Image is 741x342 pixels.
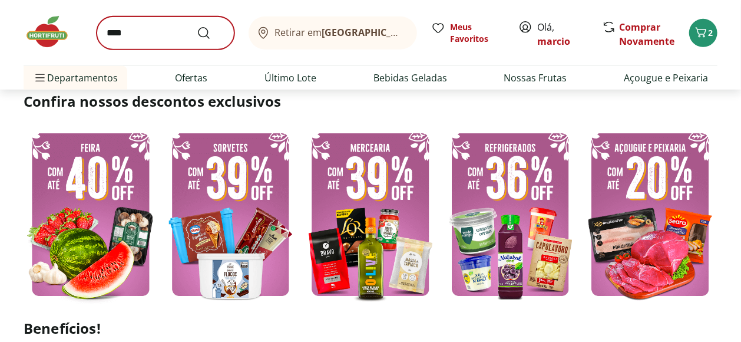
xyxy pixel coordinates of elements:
button: Menu [33,64,47,92]
a: Nossas Frutas [504,71,567,85]
a: Último Lote [264,71,316,85]
button: Retirar em[GEOGRAPHIC_DATA]/[GEOGRAPHIC_DATA] [249,17,417,50]
a: Bebidas Geladas [373,71,447,85]
button: Carrinho [689,19,717,47]
a: Meus Favoritos [431,21,504,45]
span: Departamentos [33,64,118,92]
span: Retirar em [275,27,405,38]
b: [GEOGRAPHIC_DATA]/[GEOGRAPHIC_DATA] [322,26,521,39]
button: Submit Search [197,26,225,40]
span: 2 [708,27,713,38]
span: Olá, [537,20,590,48]
a: marcio [537,35,570,48]
input: search [97,17,234,50]
img: sorvete [164,125,298,304]
img: mercearia [303,125,438,304]
span: Meus Favoritos [450,21,504,45]
img: açougue [583,125,717,304]
h2: Benefícios! [24,320,717,337]
a: Comprar Novamente [619,21,674,48]
a: Açougue e Peixaria [624,71,708,85]
h2: Confira nossos descontos exclusivos [24,92,717,111]
img: resfriados [444,125,578,304]
img: Hortifruti [24,14,82,50]
img: feira [24,125,158,304]
a: Ofertas [175,71,208,85]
